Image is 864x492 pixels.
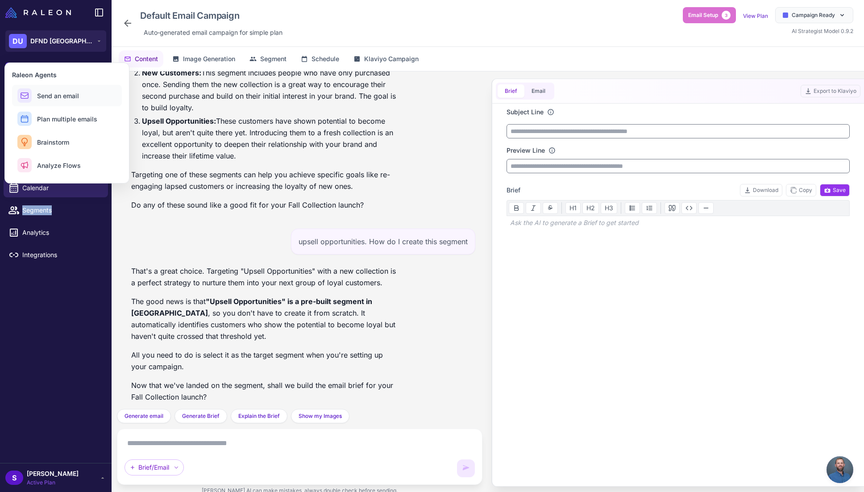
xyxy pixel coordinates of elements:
[722,11,731,20] span: 3
[131,169,398,192] p: Targeting one of these segments can help you achieve specific goals like re-engaging lapsed custo...
[5,7,75,18] a: Raleon Logo
[144,28,282,38] span: Auto‑generated email campaign for simple plan
[824,186,846,194] span: Save
[792,11,835,19] span: Campaign Ready
[142,68,201,77] strong: New Customers:
[683,7,736,23] button: Email Setup3
[364,54,419,64] span: Klaviyo Campaign
[37,91,79,100] span: Send an email
[12,131,122,153] button: Brainstorm
[22,183,101,193] span: Calendar
[182,412,220,420] span: Generate Brief
[4,179,108,197] a: Calendar
[9,34,27,48] div: DU
[291,229,475,254] div: upsell opportunities. How do I create this segment
[498,84,524,98] button: Brief
[131,379,398,403] p: Now that we've landed on the segment, shall we build the email brief for your Fall Collection lau...
[299,412,342,420] span: Show my Images
[786,184,816,196] button: Copy
[601,202,617,214] button: H3
[790,186,812,194] span: Copy
[37,138,69,147] span: Brainstorm
[22,228,101,238] span: Analytics
[167,50,241,67] button: Image Generation
[140,26,286,39] div: Click to edit description
[135,54,158,64] span: Content
[142,67,398,113] li: This segment includes people who have only purchased once. Sending them the new collection is a g...
[801,85,860,97] button: Export to Klaviyo
[507,216,850,229] div: Ask the AI to generate a Brief to get started
[30,36,93,46] span: DFND [GEOGRAPHIC_DATA]
[827,456,853,483] div: Open chat
[142,115,398,162] li: These customers have shown potential to become loyal, but aren't quite there yet. Introducing the...
[295,50,345,67] button: Schedule
[12,70,122,79] h3: Raleon Agents
[131,199,398,211] p: Do any of these sound like a good fit for your Fall Collection launch?
[260,54,287,64] span: Segment
[231,409,287,423] button: Explain the Brief
[27,479,79,487] span: Active Plan
[5,30,106,52] button: DUDFND [GEOGRAPHIC_DATA]
[5,471,23,485] div: S
[183,54,235,64] span: Image Generation
[12,108,122,129] button: Plan multiple emails
[582,202,599,214] button: H2
[5,7,71,18] img: Raleon Logo
[348,50,424,67] button: Klaviyo Campaign
[291,409,349,423] button: Show my Images
[4,201,108,220] a: Segments
[125,459,184,475] div: Brief/Email
[740,184,782,196] button: Download
[12,154,122,176] button: Analyze Flows
[131,265,398,288] p: That's a great choice. Targeting "Upsell Opportunities" with a new collection is a perfect strate...
[125,412,163,420] span: Generate email
[37,161,81,170] span: Analyze Flows
[119,50,163,67] button: Content
[820,184,850,196] button: Save
[507,185,520,195] span: Brief
[4,223,108,242] a: Analytics
[131,297,372,317] strong: "Upsell Opportunities" is a pre-built segment in [GEOGRAPHIC_DATA]
[244,50,292,67] button: Segment
[22,250,101,260] span: Integrations
[22,205,101,215] span: Segments
[507,146,545,155] label: Preview Line
[743,13,768,19] a: View Plan
[174,409,227,423] button: Generate Brief
[12,85,122,106] button: Send an email
[131,349,398,372] p: All you need to do is select it as the target segment when you're setting up your campaign.
[507,107,544,117] label: Subject Line
[238,412,280,420] span: Explain the Brief
[37,114,97,124] span: Plan multiple emails
[137,7,286,24] div: Click to edit campaign name
[792,28,853,34] span: AI Strategist Model 0.9.2
[131,296,398,342] p: The good news is that , so you don't have to create it from scratch. It automatically identifies ...
[117,409,171,423] button: Generate email
[565,202,581,214] button: H1
[142,117,216,125] strong: Upsell Opportunities:
[4,112,108,130] a: Knowledge
[312,54,339,64] span: Schedule
[4,156,108,175] a: Campaigns
[524,84,552,98] button: Email
[688,11,718,19] span: Email Setup
[4,89,108,108] a: Chats
[4,246,108,264] a: Integrations
[4,134,108,153] a: Brief Design
[27,469,79,479] span: [PERSON_NAME]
